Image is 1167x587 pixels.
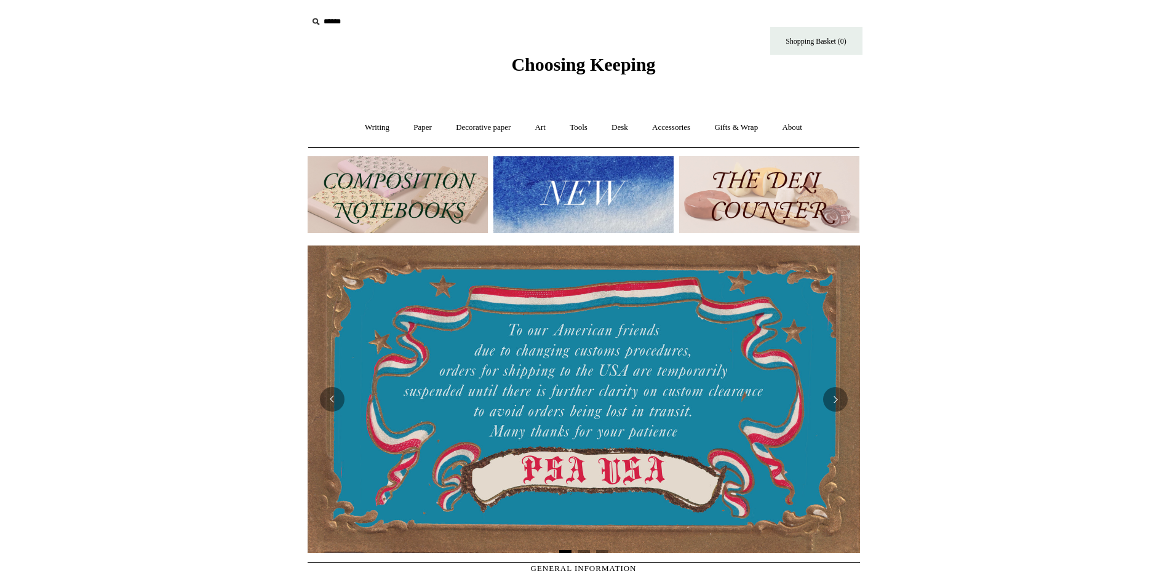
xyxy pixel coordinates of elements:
a: Gifts & Wrap [703,111,769,144]
a: About [771,111,813,144]
button: Previous [320,387,345,412]
a: Choosing Keeping [511,64,655,73]
span: GENERAL INFORMATION [531,564,637,573]
a: Accessories [641,111,701,144]
img: USA PSA .jpg__PID:33428022-6587-48b7-8b57-d7eefc91f15a [308,246,860,553]
button: Page 2 [578,550,590,553]
a: Desk [600,111,639,144]
a: Shopping Basket (0) [770,27,862,55]
img: 202302 Composition ledgers.jpg__PID:69722ee6-fa44-49dd-a067-31375e5d54ec [308,156,488,233]
a: Paper [402,111,443,144]
span: Choosing Keeping [511,54,655,74]
a: Writing [354,111,400,144]
a: Art [524,111,557,144]
a: Tools [559,111,599,144]
button: Page 3 [596,550,608,553]
button: Next [823,387,848,412]
a: Decorative paper [445,111,522,144]
button: Page 1 [559,550,572,553]
img: New.jpg__PID:f73bdf93-380a-4a35-bcfe-7823039498e1 [493,156,674,233]
img: The Deli Counter [679,156,859,233]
